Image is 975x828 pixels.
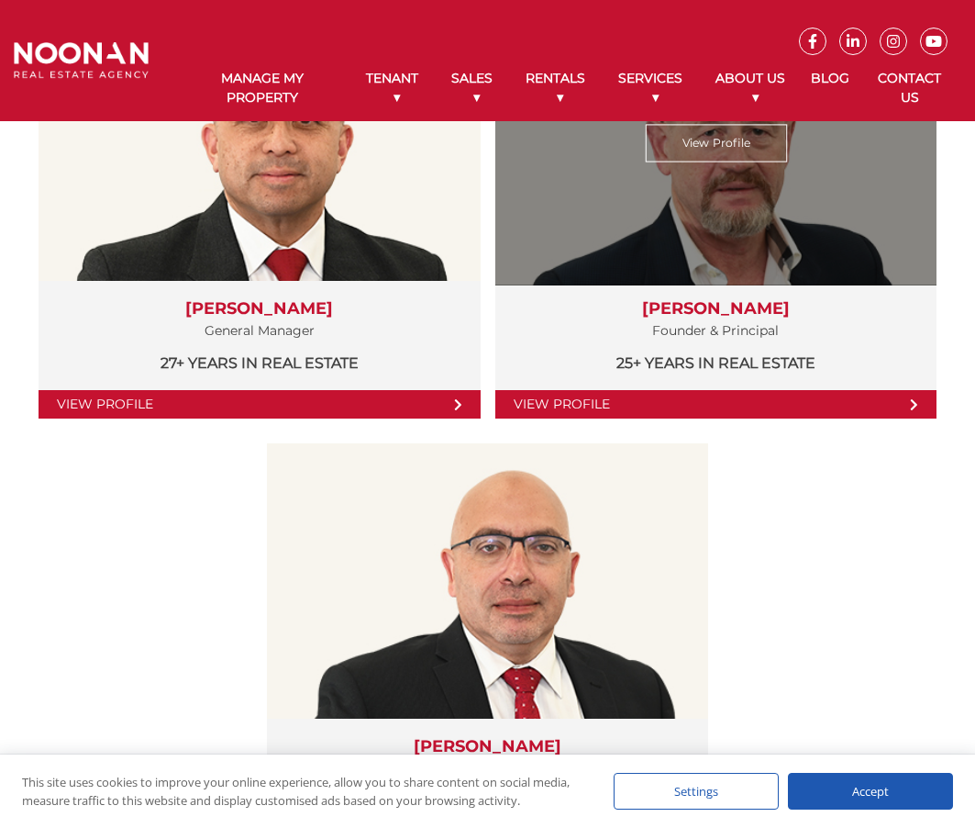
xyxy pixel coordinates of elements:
a: Tenant [349,55,434,121]
a: Blog [802,55,859,102]
h3: [PERSON_NAME] [285,737,691,757]
img: Noonan Real Estate Agency [14,42,149,80]
a: Sales [435,55,509,121]
a: Rentals [509,55,602,121]
p: General Manager [57,319,462,342]
div: Settings [614,773,779,810]
a: About Us [700,55,802,121]
a: Manage My Property [176,55,349,121]
p: 25+ years in Real Estate [514,352,919,375]
h3: [PERSON_NAME] [57,299,462,319]
a: View Profile [495,390,937,419]
p: 27+ years in Real Estate [57,352,462,375]
a: View Profile [645,125,787,162]
a: View Profile [39,390,481,419]
a: Contact Us [859,55,961,121]
div: Accept [788,773,953,810]
p: Founder & Principal [514,319,919,342]
a: Services [602,55,699,121]
div: This site uses cookies to improve your online experience, allow you to share content on social me... [22,773,577,810]
h3: [PERSON_NAME] [514,299,919,319]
